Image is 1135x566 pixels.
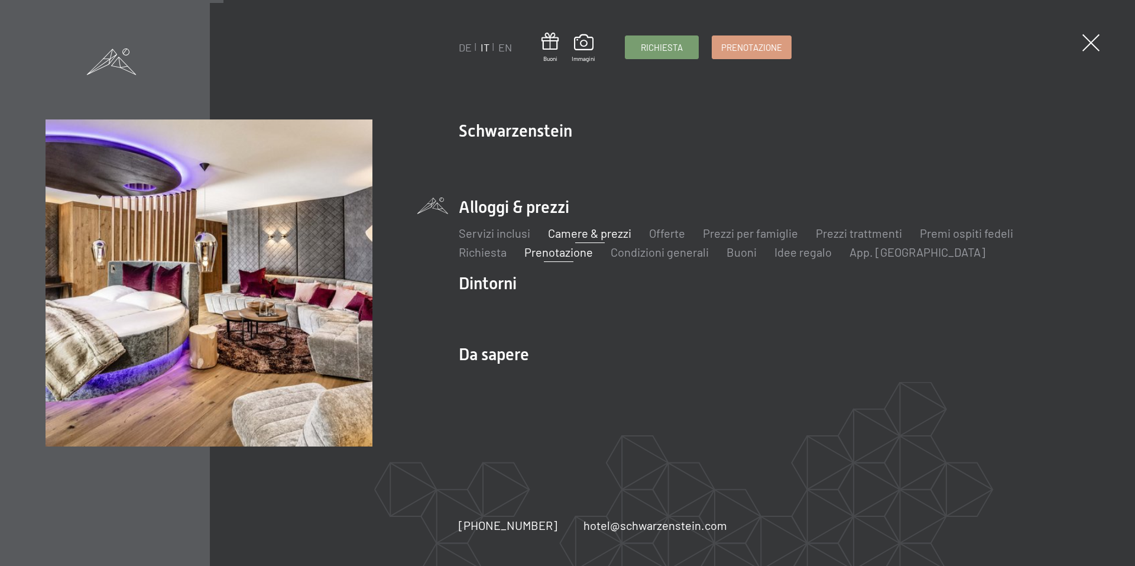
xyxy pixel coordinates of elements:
[849,245,985,259] a: App. [GEOGRAPHIC_DATA]
[572,34,595,63] a: Immagini
[816,226,902,240] a: Prezzi trattmenti
[459,245,507,259] a: Richiesta
[541,54,559,63] span: Buoni
[459,518,557,532] span: [PHONE_NUMBER]
[625,36,698,59] a: Richiesta
[920,226,1013,240] a: Premi ospiti fedeli
[459,226,530,240] a: Servizi inclusi
[524,245,593,259] a: Prenotazione
[611,245,709,259] a: Condizioni generali
[641,41,683,54] span: Richiesta
[498,41,512,54] a: EN
[541,33,559,63] a: Buoni
[703,226,798,240] a: Prezzi per famiglie
[727,245,757,259] a: Buoni
[712,36,791,59] a: Prenotazione
[572,54,595,63] span: Immagini
[583,517,727,533] a: hotel@schwarzenstein.com
[774,245,832,259] a: Idee regalo
[548,226,631,240] a: Camere & prezzi
[649,226,685,240] a: Offerte
[481,41,489,54] a: IT
[459,517,557,533] a: [PHONE_NUMBER]
[721,41,782,54] span: Prenotazione
[459,41,472,54] a: DE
